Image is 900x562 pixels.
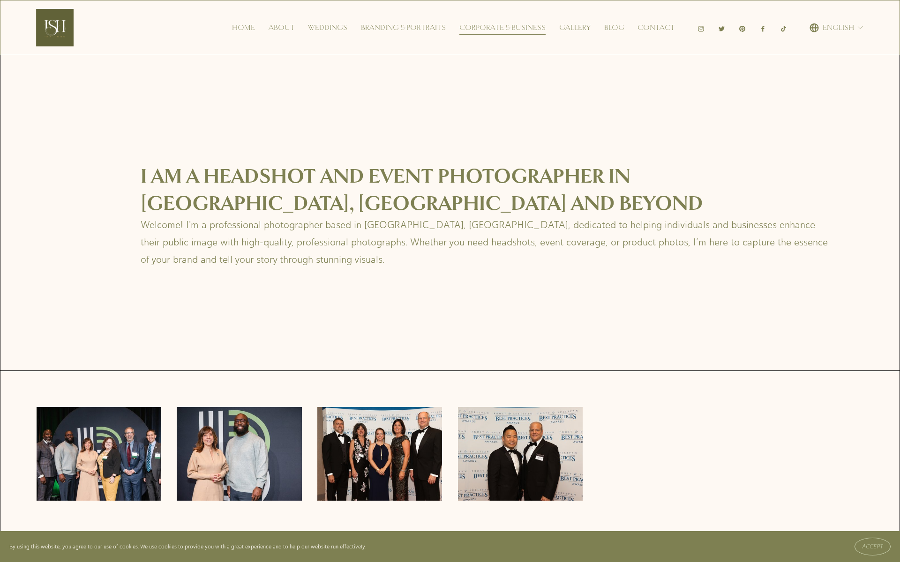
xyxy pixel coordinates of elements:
[759,24,766,31] a: Facebook
[637,20,675,35] a: Contact
[36,9,74,46] img: Ish Picturesque
[559,20,591,35] a: Gallery
[810,20,864,35] div: language picker
[308,20,347,35] a: Weddings
[855,538,891,555] button: Accept
[9,542,367,552] p: By using this website, you agree to our use of cookies. We use cookies to provide you with a grea...
[697,24,705,31] a: Instagram
[232,20,255,35] a: Home
[37,407,161,501] img: A group of six people standing together, dressed in formal business attire, in front of a large c...
[458,407,583,501] img: Two men in tuxedos at Frost & Sullivan Best Practices Awards event.
[269,20,295,35] a: About
[177,407,301,501] img: Two people posing in front of a logo on a dark background, one wearing a beige outfit and the oth...
[141,216,829,268] p: Welcome! I'm a professional photographer based in [GEOGRAPHIC_DATA], [GEOGRAPHIC_DATA], dedicated...
[604,20,624,35] a: Blog
[361,20,446,35] a: Branding & Portraits
[141,164,703,216] strong: I Am a Headshot and Event Photographer in [GEOGRAPHIC_DATA], [GEOGRAPHIC_DATA] and Beyond
[739,24,746,31] a: Pinterest
[862,543,883,550] span: Accept
[823,21,854,35] span: English
[317,407,442,501] img: Five people in formal attire standing in front of a Frost & Sullivan Best Practices Awards backdrop.
[459,20,546,35] a: Corporate & Business
[780,24,787,31] a: TikTok
[718,24,725,31] a: Twitter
